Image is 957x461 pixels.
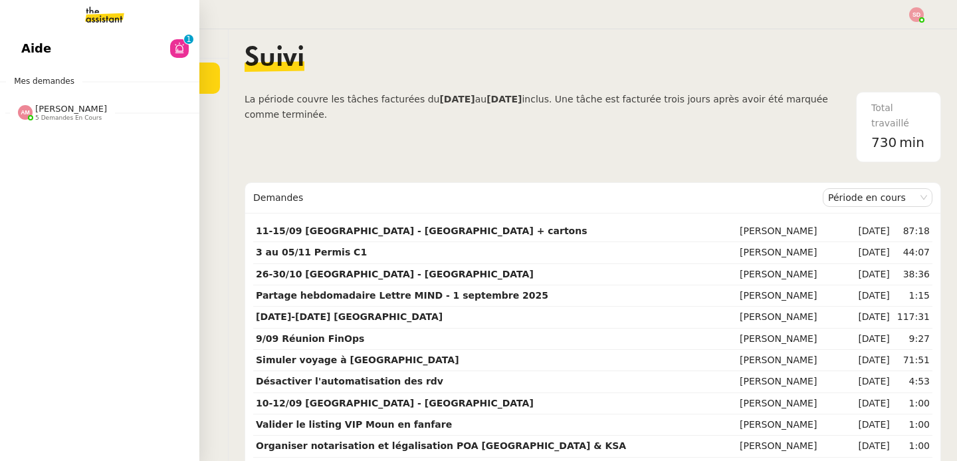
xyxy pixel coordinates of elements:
[256,376,443,386] strong: Désactiver l'automatisation des rdv
[737,350,853,371] td: [PERSON_NAME]
[854,371,893,392] td: [DATE]
[737,307,853,328] td: [PERSON_NAME]
[893,221,932,242] td: 87:18
[871,134,897,150] span: 730
[475,94,486,104] span: au
[6,75,82,88] span: Mes demandes
[18,105,33,120] img: svg
[854,393,893,414] td: [DATE]
[854,307,893,328] td: [DATE]
[893,350,932,371] td: 71:51
[737,264,853,285] td: [PERSON_NAME]
[256,247,367,257] strong: 3 au 05/11 Permis C1
[245,45,304,72] span: Suivi
[256,226,587,236] strong: 11-15/09 [GEOGRAPHIC_DATA] - [GEOGRAPHIC_DATA] + cartons
[893,242,932,263] td: 44:07
[854,242,893,263] td: [DATE]
[893,264,932,285] td: 38:36
[899,132,924,154] span: min
[854,350,893,371] td: [DATE]
[35,104,107,114] span: [PERSON_NAME]
[737,221,853,242] td: [PERSON_NAME]
[854,329,893,350] td: [DATE]
[871,100,926,132] div: Total travaillé
[737,285,853,307] td: [PERSON_NAME]
[253,184,823,211] div: Demandes
[256,398,534,408] strong: 10-12/09 [GEOGRAPHIC_DATA] - [GEOGRAPHIC_DATA]
[256,333,364,344] strong: 9/09 Réunion FinOps
[854,264,893,285] td: [DATE]
[828,189,927,206] nz-select-item: Période en cours
[439,94,475,104] b: [DATE]
[909,7,924,22] img: svg
[186,35,191,47] p: 1
[256,269,534,279] strong: 26-30/10 [GEOGRAPHIC_DATA] - [GEOGRAPHIC_DATA]
[256,311,443,322] strong: [DATE]-[DATE] [GEOGRAPHIC_DATA]
[854,285,893,307] td: [DATE]
[737,436,853,457] td: [PERSON_NAME]
[245,94,439,104] span: La période couvre les tâches facturées du
[893,371,932,392] td: 4:53
[893,307,932,328] td: 117:31
[35,114,102,122] span: 5 demandes en cours
[893,329,932,350] td: 9:27
[737,414,853,436] td: [PERSON_NAME]
[737,242,853,263] td: [PERSON_NAME]
[854,414,893,436] td: [DATE]
[256,355,459,365] strong: Simuler voyage à [GEOGRAPHIC_DATA]
[893,414,932,436] td: 1:00
[854,436,893,457] td: [DATE]
[256,290,548,301] strong: Partage hebdomadaire Lettre MIND - 1 septembre 2025
[245,94,828,120] span: inclus. Une tâche est facturée trois jours après avoir été marquée comme terminée.
[256,440,626,451] strong: Organiser notarisation et légalisation POA [GEOGRAPHIC_DATA] & KSA
[737,371,853,392] td: [PERSON_NAME]
[854,221,893,242] td: [DATE]
[21,39,51,59] span: Aide
[184,35,193,44] nz-badge-sup: 1
[893,393,932,414] td: 1:00
[486,94,522,104] b: [DATE]
[737,329,853,350] td: [PERSON_NAME]
[256,419,452,430] strong: Valider le listing VIP Moun en fanfare
[893,285,932,307] td: 1:15
[737,393,853,414] td: [PERSON_NAME]
[893,436,932,457] td: 1:00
